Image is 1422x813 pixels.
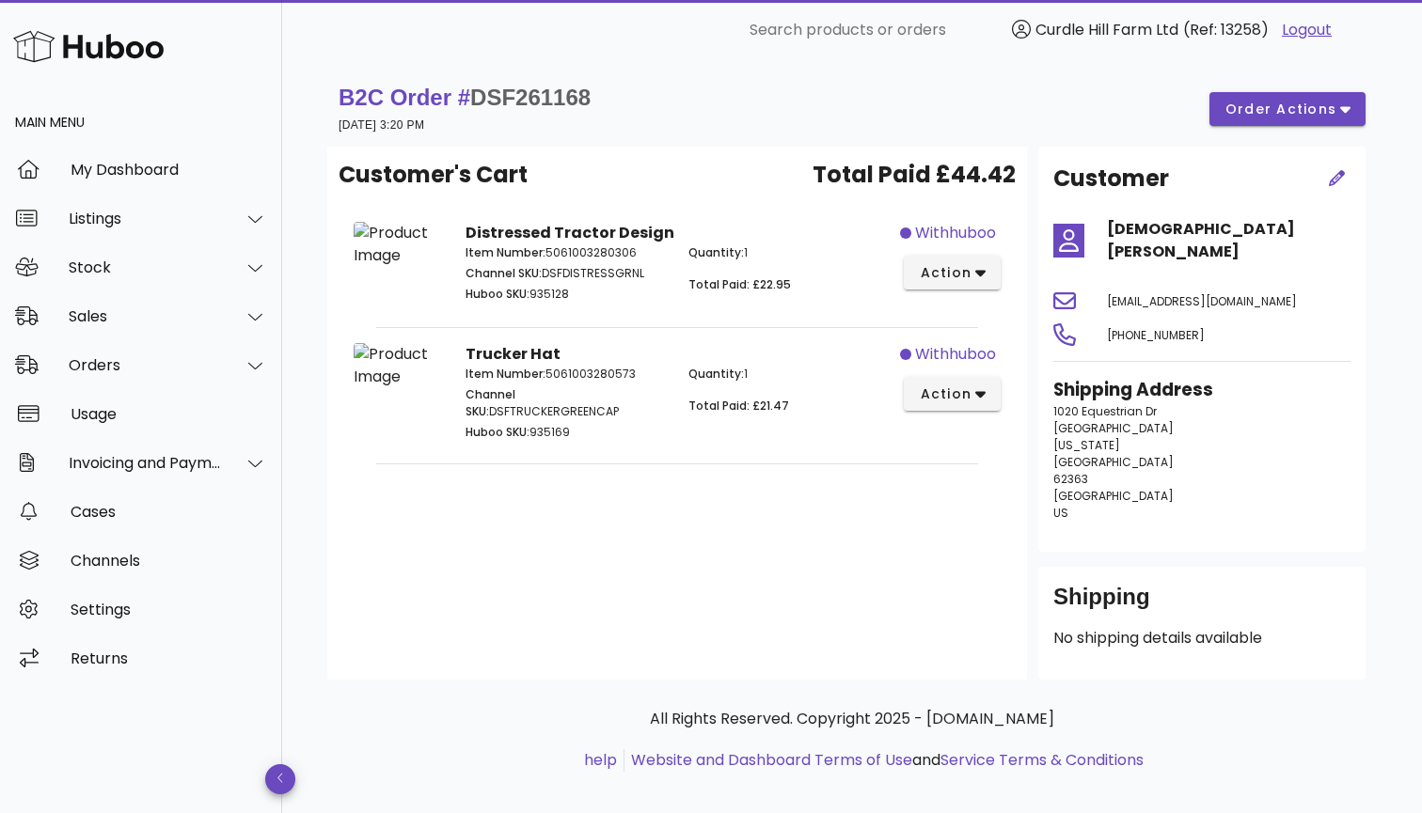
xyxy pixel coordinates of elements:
[1053,454,1174,470] span: [GEOGRAPHIC_DATA]
[466,244,545,260] span: Item Number:
[466,265,542,281] span: Channel SKU:
[1035,19,1178,40] span: Curdle Hill Farm Ltd
[69,210,222,227] div: Listings
[71,601,267,618] div: Settings
[466,343,561,365] strong: Trucker Hat
[904,256,1001,289] button: action
[71,161,267,179] div: My Dashboard
[1282,19,1332,41] a: Logout
[1183,19,1269,40] span: (Ref: 13258)
[1209,92,1366,126] button: order actions
[688,366,744,382] span: Quantity:
[470,85,591,110] span: DSF261168
[13,26,164,67] img: Huboo Logo
[1053,488,1174,504] span: [GEOGRAPHIC_DATA]
[71,552,267,570] div: Channels
[342,708,1362,730] p: All Rights Reserved. Copyright 2025 - [DOMAIN_NAME]
[466,386,666,420] p: DSFTRUCKERGREENCAP
[1053,420,1174,436] span: [GEOGRAPHIC_DATA]
[466,424,666,441] p: 935169
[688,244,744,260] span: Quantity:
[813,158,1016,192] span: Total Paid £44.42
[466,386,515,419] span: Channel SKU:
[71,405,267,423] div: Usage
[1053,403,1157,419] span: 1020 Equestrian Dr
[466,366,545,382] span: Item Number:
[1053,471,1088,487] span: 62363
[1107,293,1297,309] span: [EMAIL_ADDRESS][DOMAIN_NAME]
[1107,327,1205,343] span: [PHONE_NUMBER]
[915,222,996,244] span: withhuboo
[69,307,222,325] div: Sales
[71,649,267,667] div: Returns
[1053,582,1351,627] div: Shipping
[688,366,889,383] p: 1
[354,222,443,267] img: Product Image
[940,749,1144,771] a: Service Terms & Conditions
[339,158,528,192] span: Customer's Cart
[688,276,791,292] span: Total Paid: £22.95
[1053,162,1169,195] h2: Customer
[1053,505,1068,521] span: US
[466,286,666,303] p: 935128
[466,222,674,243] strong: Distressed Tractor Design
[919,384,972,404] span: action
[466,244,666,261] p: 5061003280306
[69,356,222,374] div: Orders
[688,244,889,261] p: 1
[1053,437,1120,453] span: [US_STATE]
[466,265,666,282] p: DSFDISTRESSGRNL
[1053,377,1351,403] h3: Shipping Address
[69,258,222,276] div: Stock
[915,343,996,366] span: withhuboo
[919,263,972,283] span: action
[904,377,1001,411] button: action
[466,424,529,440] span: Huboo SKU:
[339,118,424,132] small: [DATE] 3:20 PM
[466,286,529,302] span: Huboo SKU:
[1053,627,1351,649] p: No shipping details available
[1107,218,1351,263] h4: [DEMOGRAPHIC_DATA][PERSON_NAME]
[631,749,912,771] a: Website and Dashboard Terms of Use
[339,85,591,110] strong: B2C Order #
[354,343,443,388] img: Product Image
[1224,100,1337,119] span: order actions
[688,398,789,414] span: Total Paid: £21.47
[584,749,617,771] a: help
[624,749,1144,772] li: and
[466,366,666,383] p: 5061003280573
[69,454,222,472] div: Invoicing and Payments
[71,503,267,521] div: Cases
